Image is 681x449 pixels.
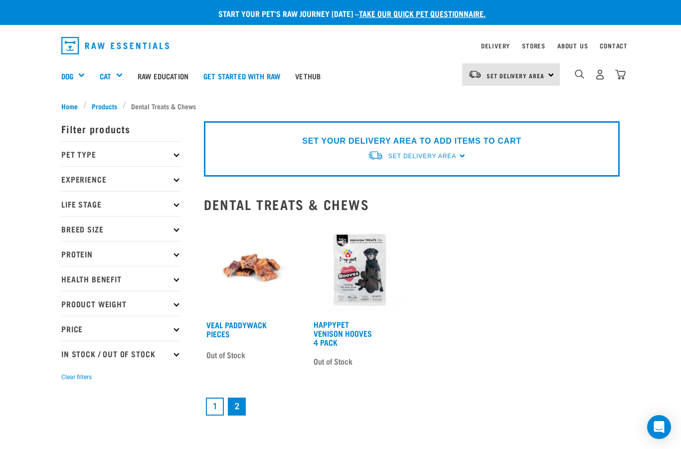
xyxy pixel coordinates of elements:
p: Life Stage [61,191,181,216]
a: Goto page 1 [206,398,224,416]
p: Experience [61,166,181,191]
a: Contact [600,44,628,47]
img: home-icon-1@2x.png [575,69,584,79]
img: van-moving.png [367,150,383,161]
a: take our quick pet questionnaire. [359,11,486,15]
p: Health Benefit [61,266,181,291]
div: Open Intercom Messenger [647,415,671,439]
a: Products [87,101,123,111]
p: SET YOUR DELIVERY AREA TO ADD ITEMS TO CART [302,135,521,147]
a: About Us [557,44,588,47]
span: Products [92,101,117,111]
p: Breed Size [61,216,181,241]
a: Get started with Raw [196,56,288,96]
p: Filter products [61,116,181,141]
a: Home [61,101,83,111]
p: Protein [61,241,181,266]
span: Set Delivery Area [487,74,544,77]
a: Vethub [288,56,328,96]
img: home-icon@2x.png [615,69,626,80]
nav: pagination [204,396,620,418]
nav: dropdown navigation [53,33,628,58]
a: Page 2 [228,398,246,416]
img: van-moving.png [468,70,482,79]
span: Home [61,101,78,111]
span: Out of Stock [206,347,245,362]
img: Raw Essentials Logo [61,37,169,54]
span: Set Delivery Area [388,153,456,160]
a: Cat [100,70,111,82]
a: Veal Paddywack Pieces [206,322,267,336]
img: Happypet Venison Hooves 004 [311,220,406,315]
p: Product Weight [61,291,181,316]
a: Happypet Venison Hooves 4 Pack [314,322,372,344]
button: Clear filters [61,373,92,382]
a: Delivery [481,44,510,47]
a: Dog [61,70,73,82]
p: In Stock / Out Of Stock [61,341,181,366]
span: Out of Stock [314,354,352,369]
img: Veal pad pieces [204,220,299,315]
nav: breadcrumbs [61,101,620,111]
p: Pet Type [61,141,181,166]
p: Price [61,316,181,341]
a: Raw Education [130,56,196,96]
h2: Dental Treats & Chews [204,197,620,212]
a: Stores [522,44,545,47]
img: user.png [595,69,605,80]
